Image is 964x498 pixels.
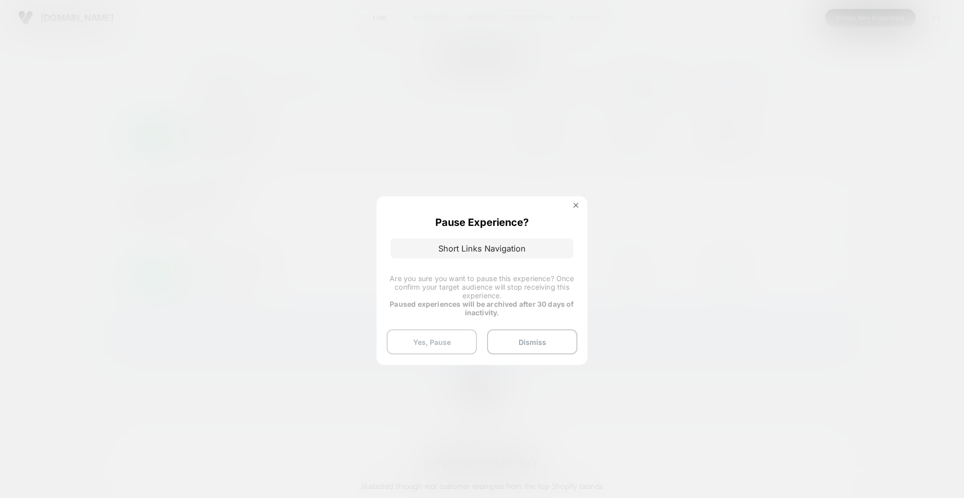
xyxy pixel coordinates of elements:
[387,329,477,354] button: Yes, Pause
[435,216,529,228] p: Pause Experience?
[573,203,578,208] img: close
[391,238,573,259] p: Short Links Navigation
[487,329,577,354] button: Dismiss
[390,300,574,317] strong: Paused experiences will be archived after 30 days of inactivity.
[390,274,574,300] span: Are you sure you want to pause this experience? Once confirm your target audience will stop recei...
